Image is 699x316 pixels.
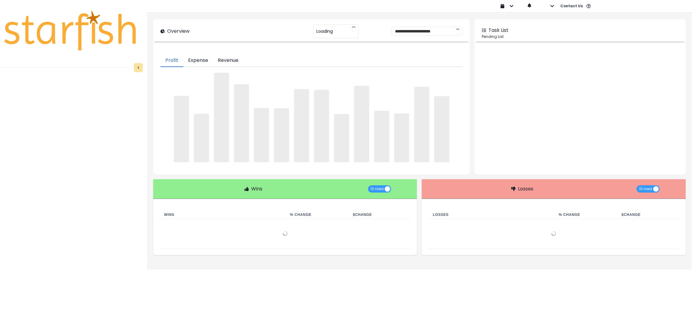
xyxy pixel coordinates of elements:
[167,28,190,35] p: Overview
[428,211,554,219] th: Losses
[394,113,409,162] span: ‌
[183,54,213,67] button: Expense
[234,84,249,162] span: ‌
[482,34,678,39] p: Pending List
[254,108,269,162] span: ‌
[213,54,243,67] button: Revenue
[354,86,369,162] span: ‌
[639,185,652,193] span: 10 rows
[160,54,183,67] button: Profit
[434,96,449,162] span: ‌
[370,185,384,193] span: 10 rows
[285,211,348,219] th: % Change
[334,114,349,162] span: ‌
[294,89,309,162] span: ‌
[194,114,209,162] span: ‌
[316,25,333,38] span: Loading
[554,211,616,219] th: % Change
[274,108,289,162] span: ‌
[174,96,189,162] span: ‌
[488,27,508,34] p: Task List
[159,211,285,219] th: Wins
[518,185,533,193] p: Losses
[251,185,262,193] p: Wins
[414,87,429,162] span: ‌
[214,73,229,162] span: ‌
[314,90,329,162] span: ‌
[348,211,411,219] th: $ Change
[374,111,389,162] span: ‌
[617,211,680,219] th: $ Change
